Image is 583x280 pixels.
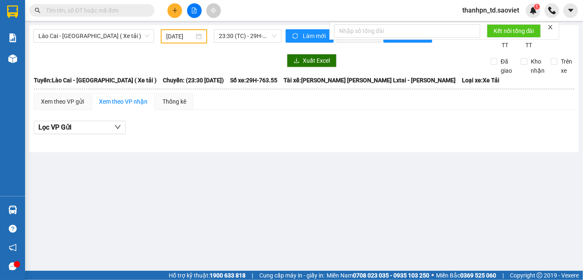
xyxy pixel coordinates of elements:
[460,272,496,279] strong: 0369 525 060
[436,271,496,280] span: Miền Bắc
[535,4,538,10] span: 1
[353,272,429,279] strong: 0708 023 035 - 0935 103 250
[563,3,578,18] button: caret-down
[34,121,126,134] button: Lọc VP Gửi
[114,124,121,130] span: down
[210,8,216,13] span: aim
[527,57,548,75] span: Kho nhận
[286,29,334,43] button: syncLàm mới
[8,206,17,214] img: warehouse-icon
[252,271,253,280] span: |
[462,76,499,85] span: Loại xe: Xe Tải
[9,244,17,252] span: notification
[494,26,534,36] span: Kết nối tổng đài
[431,274,434,277] span: ⚪️
[162,97,186,106] div: Thống kê
[41,97,84,106] div: Xem theo VP gửi
[548,7,556,14] img: phone-icon
[8,33,17,42] img: solution-icon
[303,31,327,41] span: Làm mới
[8,54,17,63] img: warehouse-icon
[259,271,324,280] span: Cung cấp máy in - giấy in:
[558,57,575,75] span: Trên xe
[534,4,540,10] sup: 1
[206,3,221,18] button: aim
[284,76,456,85] span: Tài xế: [PERSON_NAME] [PERSON_NAME] Lxtai - [PERSON_NAME]
[334,24,480,38] input: Nhập số tổng đài
[9,262,17,270] span: message
[191,8,197,13] span: file-add
[169,271,246,280] span: Hỗ trợ kỹ thuật:
[166,32,194,41] input: 22/11/2022
[303,56,330,65] span: Xuất Excel
[187,3,202,18] button: file-add
[502,271,504,280] span: |
[210,272,246,279] strong: 1900 633 818
[99,97,147,106] div: Xem theo VP nhận
[9,225,17,233] span: question-circle
[292,33,299,40] span: sync
[219,30,276,42] span: 23:30 (TC) - 29H-763.55
[497,57,515,75] span: Đã giao
[567,7,575,14] span: caret-down
[456,5,526,15] span: thanhpn_td.saoviet
[530,7,537,14] img: icon-new-feature
[294,58,299,64] span: download
[38,30,149,42] span: Lào Cai - Hà Nội ( Xe tải )
[230,76,277,85] span: Số xe: 29H-763.55
[38,122,71,132] span: Lọc VP Gửi
[167,3,182,18] button: plus
[537,272,542,278] span: copyright
[7,5,18,18] img: logo-vxr
[172,8,178,13] span: plus
[287,54,337,67] button: downloadXuất Excel
[487,24,541,38] button: Kết nối tổng đài
[548,24,553,30] span: close
[163,76,224,85] span: Chuyến: (23:30 [DATE])
[35,8,41,13] span: search
[46,6,144,15] input: Tìm tên, số ĐT hoặc mã đơn
[34,77,157,84] b: Tuyến: Lào Cai - [GEOGRAPHIC_DATA] ( Xe tải )
[327,271,429,280] span: Miền Nam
